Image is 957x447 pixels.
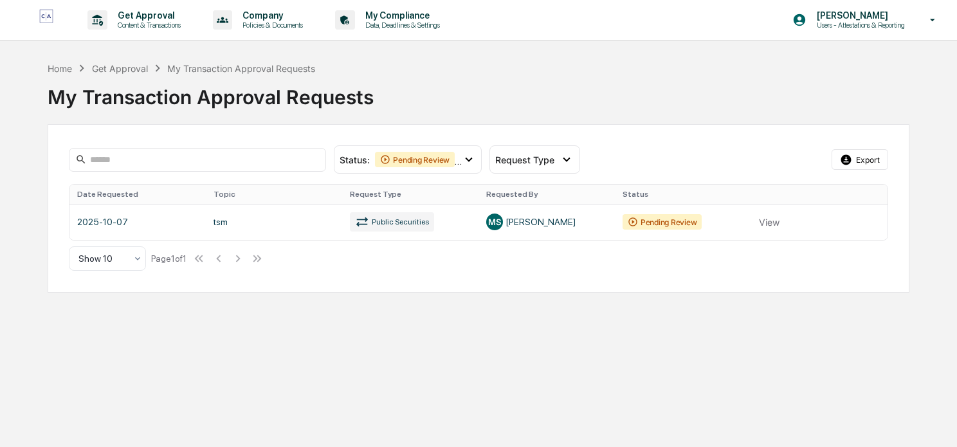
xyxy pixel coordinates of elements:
[615,185,751,204] th: Status
[48,75,909,109] div: My Transaction Approval Requests
[342,185,479,204] th: Request Type
[206,185,342,204] th: Topic
[167,63,315,74] div: My Transaction Approval Requests
[151,253,187,264] div: Page 1 of 1
[495,154,554,165] span: Request Type
[832,149,888,170] button: Export
[807,21,911,30] p: Users - Attestations & Reporting
[375,152,455,167] div: Pending Review
[232,10,309,21] p: Company
[355,21,446,30] p: Data, Deadlines & Settings
[107,21,187,30] p: Content & Transactions
[48,63,72,74] div: Home
[355,10,446,21] p: My Compliance
[92,63,148,74] div: Get Approval
[340,154,370,165] span: Status :
[232,21,309,30] p: Policies & Documents
[807,10,911,21] p: [PERSON_NAME]
[69,185,206,204] th: Date Requested
[107,10,187,21] p: Get Approval
[31,9,62,30] img: logo
[479,185,615,204] th: Requested By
